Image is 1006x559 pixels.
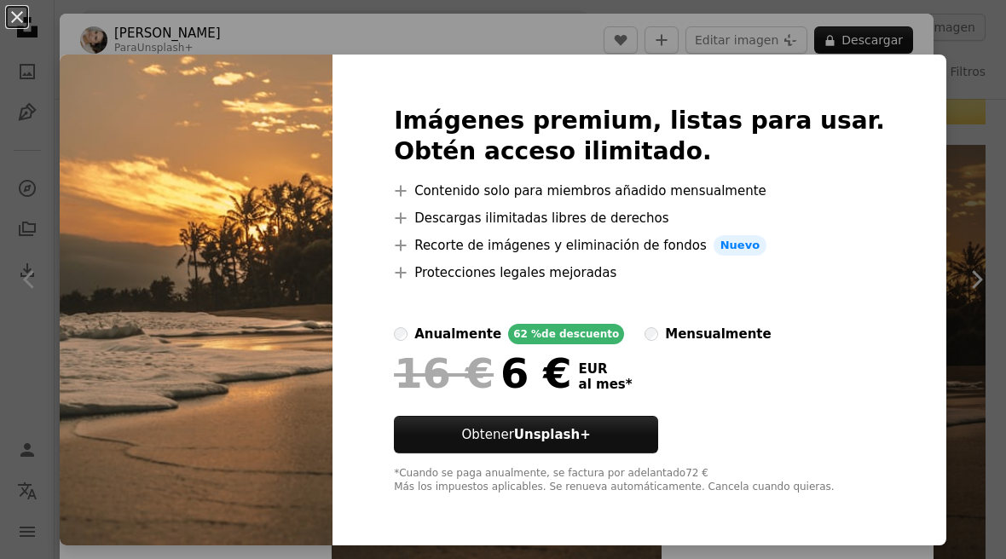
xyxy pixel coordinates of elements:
li: Descargas ilimitadas libres de derechos [394,208,885,228]
strong: Unsplash+ [514,427,591,442]
input: mensualmente [645,327,658,341]
span: al mes * [579,377,633,392]
span: Nuevo [714,235,766,256]
li: Protecciones legales mejoradas [394,262,885,283]
img: premium_photo-1664124888904-435121e89c74 [60,55,332,545]
div: anualmente [414,324,501,344]
button: ObtenerUnsplash+ [394,416,658,453]
span: EUR [579,361,633,377]
li: Contenido solo para miembros añadido mensualmente [394,181,885,201]
div: *Cuando se paga anualmente, se factura por adelantado 72 € Más los impuestos aplicables. Se renue... [394,467,885,494]
li: Recorte de imágenes y eliminación de fondos [394,235,885,256]
div: 6 € [394,351,571,395]
div: mensualmente [665,324,771,344]
input: anualmente62 %de descuento [394,327,408,341]
div: 62 % de descuento [508,324,624,344]
h2: Imágenes premium, listas para usar. Obtén acceso ilimitado. [394,106,885,167]
span: 16 € [394,351,494,395]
